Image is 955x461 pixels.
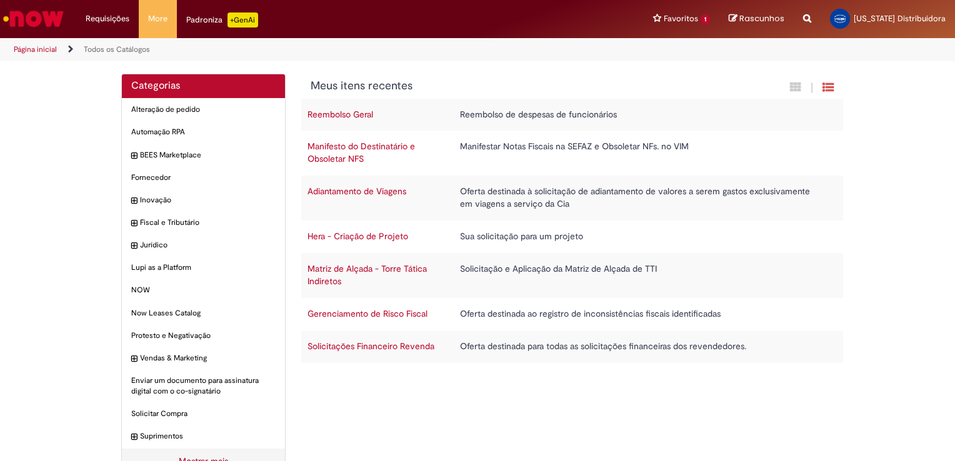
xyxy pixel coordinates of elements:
i: expandir categoria Suprimentos [131,431,137,444]
div: expandir categoria BEES Marketplace BEES Marketplace [122,144,285,167]
i: expandir categoria Fiscal e Tributário [131,217,137,230]
td: Sua solicitação para um projeto [454,221,831,253]
a: Adiantamento de Viagens [307,186,406,197]
a: Matriz de Alçada - Torre Tática Indiretos [307,263,427,287]
span: Vendas & Marketing [140,353,276,364]
div: expandir categoria Fiscal e Tributário Fiscal e Tributário [122,211,285,234]
tr: Hera - Criação de Projeto Sua solicitação para um projeto [301,221,844,253]
div: Now Leases Catalog [122,302,285,325]
span: Inovação [140,195,276,206]
span: Rascunhos [739,12,784,24]
i: expandir categoria BEES Marketplace [131,150,137,162]
span: Automação RPA [131,127,276,137]
div: Padroniza [186,12,258,27]
span: Enviar um documento para assinatura digital com o co-signatário [131,375,276,397]
i: Exibição em cartão [790,81,801,93]
span: BEES Marketplace [140,150,276,161]
span: Now Leases Catalog [131,308,276,319]
a: Solicitações Financeiro Revenda [307,340,434,352]
td: Oferta destinada à solicitação de adiantamento de valores a serem gastos exclusivamente em viagen... [454,176,831,221]
div: expandir categoria Inovação Inovação [122,189,285,212]
div: Alteração de pedido [122,98,285,121]
div: Lupi as a Platform [122,256,285,279]
span: Favoritos [664,12,698,25]
tr: Adiantamento de Viagens Oferta destinada à solicitação de adiantamento de valores a serem gastos ... [301,176,844,221]
div: expandir categoria Vendas & Marketing Vendas & Marketing [122,347,285,370]
tr: Manifesto do Destinatário e Obsoletar NFS Manifestar Notas Fiscais na SEFAZ e Obsoletar NFs. no VIM [301,131,844,176]
span: More [148,12,167,25]
a: Gerenciamento de Risco Fiscal [307,308,427,319]
tr: Reembolso Geral Reembolso de despesas de funcionários [301,99,844,131]
a: Reembolso Geral [307,109,373,120]
h2: Categorias [131,81,276,92]
p: +GenAi [227,12,258,27]
tr: Solicitações Financeiro Revenda Oferta destinada para todas as solicitações financeiras dos reven... [301,330,844,363]
span: [US_STATE] Distribuidora [854,13,946,24]
div: Solicitar Compra [122,402,285,425]
span: Requisições [86,12,129,25]
span: 1 [701,14,710,25]
span: Alteração de pedido [131,104,276,115]
span: Fiscal e Tributário [140,217,276,228]
td: Oferta destinada ao registro de inconsistências fiscais identificadas [454,298,831,330]
i: expandir categoria Jurídico [131,240,137,252]
td: Solicitação e Aplicação da Matriz de Alçada de TTI [454,253,831,298]
i: Exibição de grade [822,81,834,93]
a: Hera - Criação de Projeto [307,230,408,242]
i: expandir categoria Vendas & Marketing [131,353,137,365]
div: Enviar um documento para assinatura digital com o co-signatário [122,369,285,403]
i: expandir categoria Inovação [131,195,137,207]
span: Jurídico [140,240,276,250]
div: NOW [122,279,285,302]
span: Solicitar Compra [131,409,276,419]
span: Lupi as a Platform [131,262,276,273]
img: ServiceNow [1,6,66,31]
td: Oferta destinada para todas as solicitações financeiras dos revendedores. [454,330,831,363]
a: Rascunhos [729,13,784,25]
ul: Trilhas de página [9,38,627,61]
span: Fornecedor [131,172,276,183]
div: expandir categoria Jurídico Jurídico [122,234,285,257]
span: | [811,81,813,95]
tr: Gerenciamento de Risco Fiscal Oferta destinada ao registro de inconsistências fiscais identificadas [301,298,844,330]
td: Reembolso de despesas de funcionários [454,99,831,131]
td: Manifestar Notas Fiscais na SEFAZ e Obsoletar NFs. no VIM [454,131,831,176]
h1: {"description":"","title":"Meus itens recentes"} Categoria [311,80,699,92]
a: Todos os Catálogos [84,44,150,54]
a: Manifesto do Destinatário e Obsoletar NFS [307,141,415,164]
div: Protesto e Negativação [122,324,285,347]
tr: Matriz de Alçada - Torre Tática Indiretos Solicitação e Aplicação da Matriz de Alçada de TTI [301,253,844,298]
span: Protesto e Negativação [131,330,276,341]
div: expandir categoria Suprimentos Suprimentos [122,425,285,448]
a: Página inicial [14,44,57,54]
div: Automação RPA [122,121,285,144]
span: NOW [131,285,276,295]
div: Fornecedor [122,166,285,189]
span: Suprimentos [140,431,276,442]
ul: Categorias [122,98,285,448]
